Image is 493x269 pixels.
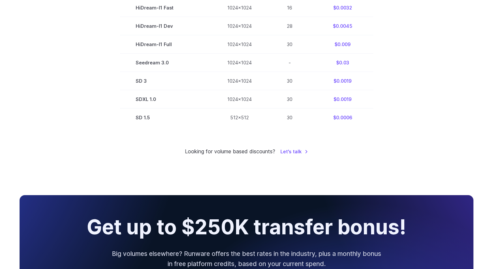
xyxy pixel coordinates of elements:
td: $0.0006 [312,109,373,127]
h2: Get up to $250K transfer bonus! [87,216,406,239]
td: SD 1.5 [120,109,212,127]
a: Let's talk [280,148,308,155]
td: 30 [267,35,312,53]
td: 30 [267,72,312,90]
td: $0.03 [312,53,373,72]
td: Seedream 3.0 [120,53,212,72]
small: Looking for volume based discounts? [185,147,275,156]
td: 30 [267,109,312,127]
td: 1024x1024 [212,90,267,109]
td: 1024x1024 [212,35,267,53]
td: 1024x1024 [212,17,267,35]
td: $0.009 [312,35,373,53]
td: SDXL 1.0 [120,90,212,109]
td: 512x512 [212,109,267,127]
td: 28 [267,17,312,35]
td: 1024x1024 [212,72,267,90]
td: 1024x1024 [212,53,267,72]
td: SD 3 [120,72,212,90]
td: $0.0045 [312,17,373,35]
td: $0.0019 [312,72,373,90]
td: 30 [267,90,312,109]
td: - [267,53,312,72]
td: HiDream-I1 Full [120,35,212,53]
td: HiDream-I1 Dev [120,17,212,35]
td: $0.0019 [312,90,373,109]
p: Big volumes elsewhere? Runware offers the best rates in the industry, plus a monthly bonus in fre... [111,249,382,269]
